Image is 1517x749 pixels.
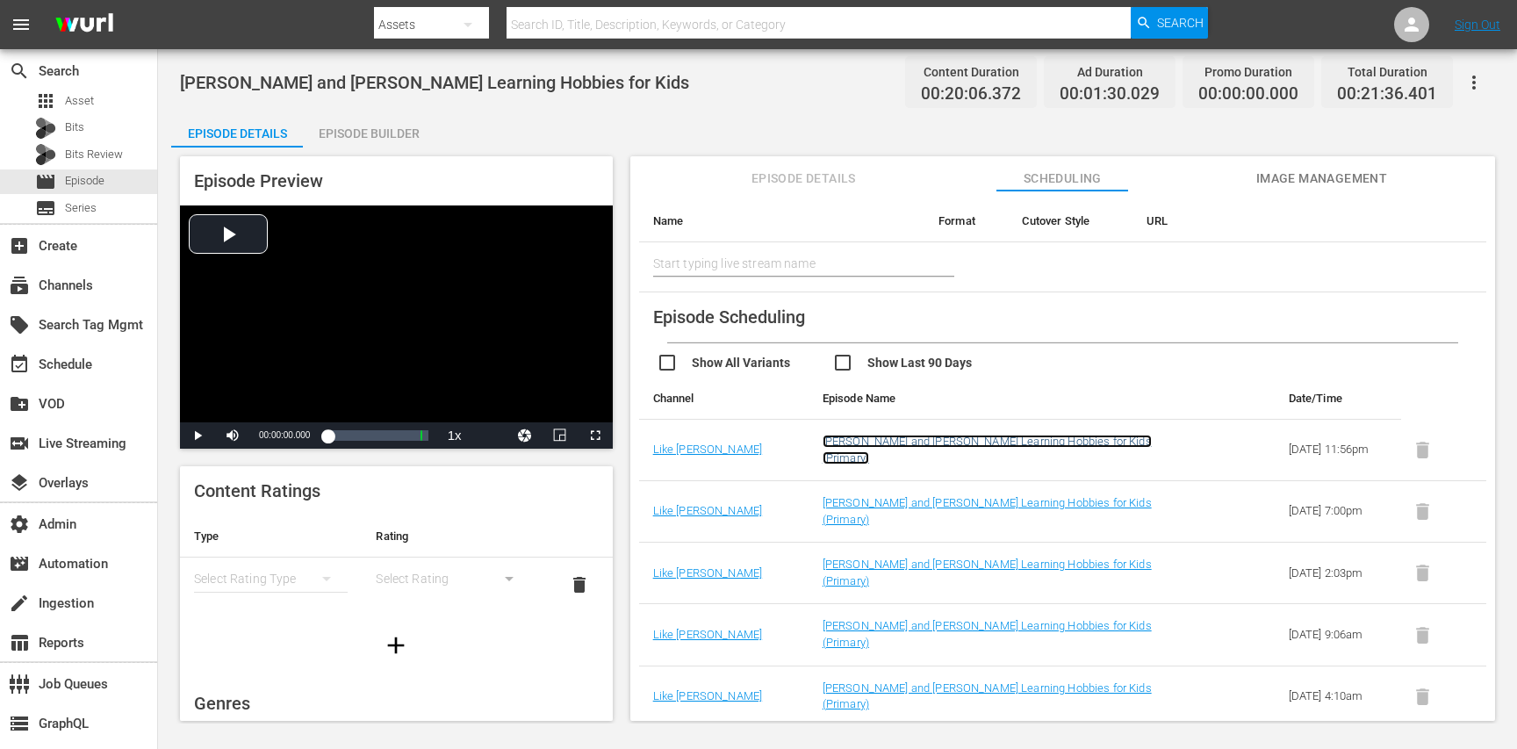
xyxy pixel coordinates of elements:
button: Jump To Time [507,422,543,449]
a: Sign Out [1455,18,1500,32]
div: Promo Duration [1198,60,1298,84]
span: Asset [35,90,56,112]
span: delete [569,574,590,595]
th: Cutover Style [1008,200,1132,242]
a: Like [PERSON_NAME] [653,689,763,702]
td: [DATE] 2:03pm [1275,543,1402,604]
a: [PERSON_NAME] and [PERSON_NAME] Learning Hobbies for Kids (Primary) [823,558,1152,587]
button: Search [1131,7,1208,39]
span: Episode Preview [194,170,323,191]
td: [DATE] 4:10am [1275,666,1402,727]
img: ans4CAIJ8jUAAAAAAAAAAAAAAAAAAAAAAAAgQb4GAAAAAAAAAAAAAAAAAAAAAAAAJMjXAAAAAAAAAAAAAAAAAAAAAAAAgAT5G... [42,4,126,46]
th: Type [180,515,362,558]
span: 00:00:00.000 [259,430,310,440]
span: Content Ratings [194,480,320,501]
th: Format [924,200,1008,242]
a: [PERSON_NAME] and [PERSON_NAME] Learning Hobbies for Kids (Primary) [823,681,1152,711]
div: Progress Bar [327,430,428,441]
button: Picture-in-Picture [543,422,578,449]
button: Episode Details [171,112,303,148]
td: [DATE] 9:06am [1275,604,1402,666]
span: Series [35,198,56,219]
th: URL [1132,200,1458,242]
span: Episode Details [737,168,869,190]
a: Like [PERSON_NAME] [653,443,763,456]
td: [DATE] 11:56pm [1275,420,1402,481]
span: GraphQL [9,713,30,734]
td: [DATE] 7:00pm [1275,481,1402,543]
div: Total Duration [1337,60,1437,84]
span: Scheduling [996,168,1128,190]
span: 00:20:06.372 [921,84,1021,104]
span: Search Tag Mgmt [9,314,30,335]
span: Episode [65,172,104,190]
span: Episode [35,171,56,192]
span: Episode Scheduling [653,306,805,328]
div: Bits Review [35,144,56,165]
a: Like [PERSON_NAME] [653,628,763,641]
th: Name [639,200,924,242]
span: 00:21:36.401 [1337,84,1437,104]
span: Reports [9,632,30,653]
span: 00:01:30.029 [1060,84,1160,104]
span: menu [11,14,32,35]
div: Bits [35,118,56,139]
th: Rating [362,515,543,558]
button: delete [558,564,600,606]
button: Episode Builder [303,112,435,148]
div: Video Player [180,205,613,449]
span: Asset [65,92,94,110]
span: Channels [9,275,30,296]
button: Fullscreen [578,422,613,449]
a: [PERSON_NAME] and [PERSON_NAME] Learning Hobbies for Kids (Primary) [823,435,1152,465]
span: [PERSON_NAME] and [PERSON_NAME] Learning Hobbies for Kids [180,72,689,93]
a: Like [PERSON_NAME] [653,504,763,517]
div: Episode Details [171,112,303,155]
th: Date/Time [1275,378,1402,420]
th: Channel [639,378,809,420]
div: Episode Builder [303,112,435,155]
button: Mute [215,422,250,449]
table: simple table [180,515,613,612]
span: Search [1157,7,1204,39]
span: 00:00:00.000 [1198,84,1298,104]
a: [PERSON_NAME] and [PERSON_NAME] Learning Hobbies for Kids (Primary) [823,619,1152,649]
div: Content Duration [921,60,1021,84]
th: Episode Name [809,378,1190,420]
a: Like [PERSON_NAME] [653,566,763,580]
a: [PERSON_NAME] and [PERSON_NAME] Learning Hobbies for Kids (Primary) [823,496,1152,526]
span: VOD [9,393,30,414]
span: Bits [65,119,84,136]
span: Live Streaming [9,433,30,454]
span: Schedule [9,354,30,375]
span: Overlays [9,472,30,493]
span: Ingestion [9,593,30,614]
span: Job Queues [9,673,30,695]
span: Admin [9,514,30,535]
span: Genres [194,693,250,714]
button: Play [180,422,215,449]
span: Create [9,235,30,256]
span: Search [9,61,30,82]
span: Automation [9,553,30,574]
span: Image Management [1255,168,1387,190]
span: Bits Review [65,146,123,163]
span: Series [65,199,97,217]
div: Ad Duration [1060,60,1160,84]
button: Playback Rate [437,422,472,449]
